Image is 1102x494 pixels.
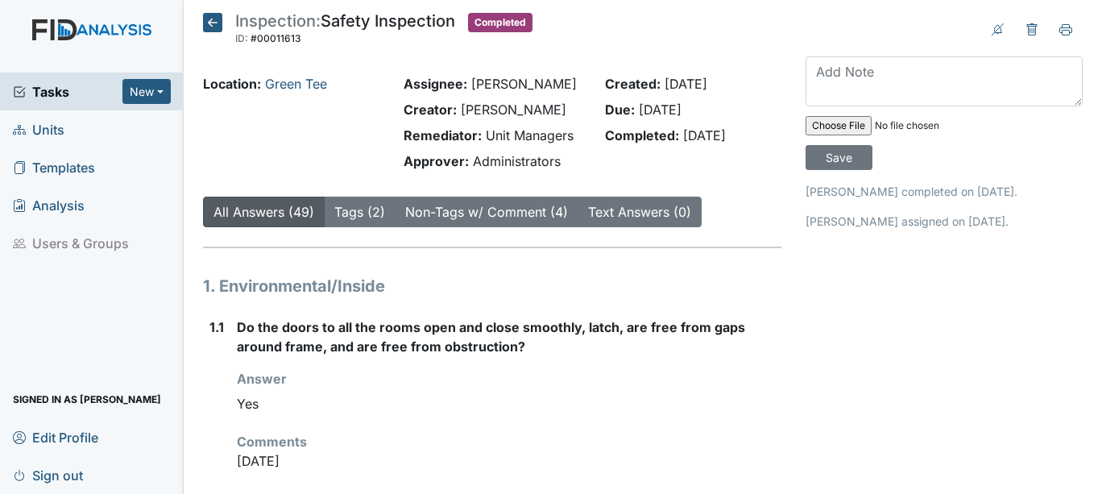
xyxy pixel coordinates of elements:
span: [DATE] [639,102,681,118]
span: #00011613 [251,32,301,44]
a: Tags (2) [334,204,385,220]
strong: Assignee: [404,76,467,92]
button: Non-Tags w/ Comment (4) [395,197,578,227]
label: Comments [237,432,307,451]
div: Yes [237,388,781,419]
a: Text Answers (0) [588,204,691,220]
span: Unit Managers [486,127,574,143]
span: [DATE] [665,76,707,92]
a: All Answers (49) [213,204,314,220]
span: Sign out [13,463,83,488]
span: [PERSON_NAME] [471,76,577,92]
div: Safety Inspection [235,13,455,48]
label: Do the doors to all the rooms open and close smoothly, latch, are free from gaps around frame, an... [237,318,781,356]
button: New [122,79,171,104]
h1: 1. Environmental/Inside [203,274,781,298]
strong: Creator: [404,102,457,118]
strong: Created: [605,76,661,92]
span: Edit Profile [13,425,98,450]
span: Templates [13,155,95,180]
a: Tasks [13,82,122,102]
strong: Approver: [404,153,469,169]
a: Green Tee [265,76,327,92]
span: Inspection: [235,11,321,31]
span: Analysis [13,193,85,218]
strong: Answer [237,371,287,387]
p: [DATE] [237,451,781,471]
a: Non-Tags w/ Comment (4) [405,204,568,220]
button: Tags (2) [324,197,396,227]
button: Text Answers (0) [578,197,702,227]
span: Units [13,117,64,142]
span: Signed in as [PERSON_NAME] [13,387,161,412]
span: Completed [468,13,532,32]
span: Administrators [473,153,561,169]
label: 1.1 [209,318,224,337]
button: All Answers (49) [203,197,325,227]
strong: Due: [605,102,635,118]
p: [PERSON_NAME] completed on [DATE]. [806,183,1083,200]
input: Save [806,145,872,170]
span: [DATE] [683,127,726,143]
strong: Location: [203,76,261,92]
strong: Completed: [605,127,679,143]
span: ID: [235,32,248,44]
span: [PERSON_NAME] [461,102,566,118]
strong: Remediator: [404,127,482,143]
p: [PERSON_NAME] assigned on [DATE]. [806,213,1083,230]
